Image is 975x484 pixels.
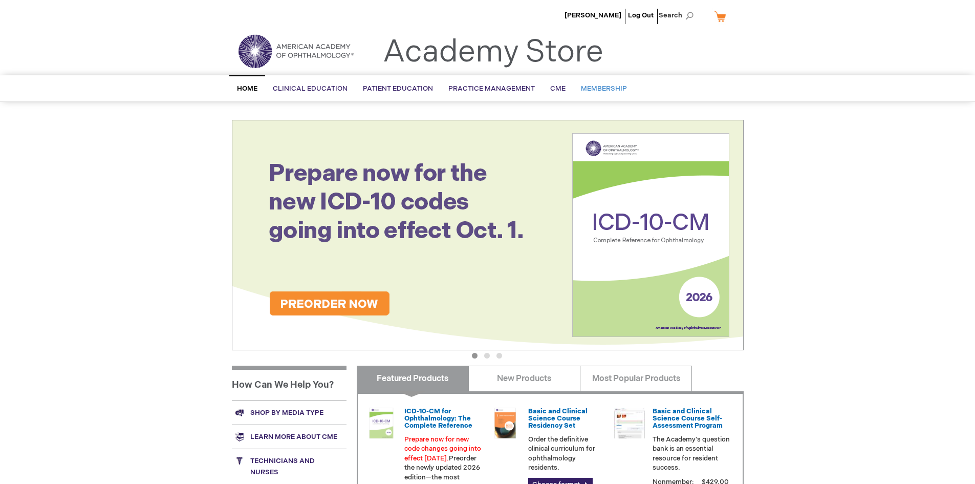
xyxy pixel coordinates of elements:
font: Prepare now for new code changes going into effect [DATE]. [404,435,481,462]
a: Featured Products [357,366,469,391]
button: 1 of 3 [472,353,478,359]
a: Shop by media type [232,401,346,425]
span: Clinical Education [273,85,348,93]
a: ICD-10-CM for Ophthalmology: The Complete Reference [404,407,472,430]
img: 0120008u_42.png [366,408,397,438]
a: [PERSON_NAME] [565,11,621,19]
a: Technicians and nurses [232,449,346,484]
p: Order the definitive clinical curriculum for ophthalmology residents. [528,435,606,473]
a: Academy Store [383,34,603,71]
a: New Products [468,366,580,391]
p: The Academy's question bank is an essential resource for resident success. [653,435,730,473]
a: Log Out [628,11,654,19]
span: Practice Management [448,85,535,93]
img: bcscself_20.jpg [614,408,645,438]
span: Membership [581,85,627,93]
a: Most Popular Products [580,366,692,391]
span: Search [659,5,698,26]
button: 3 of 3 [496,353,502,359]
button: 2 of 3 [484,353,490,359]
span: Home [237,85,257,93]
span: Patient Education [363,85,433,93]
span: CME [550,85,566,93]
a: Learn more about CME [232,425,346,449]
h1: How Can We Help You? [232,366,346,401]
img: 02850963u_47.png [490,408,521,438]
a: Basic and Clinical Science Course Self-Assessment Program [653,407,723,430]
a: Basic and Clinical Science Course Residency Set [528,407,588,430]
